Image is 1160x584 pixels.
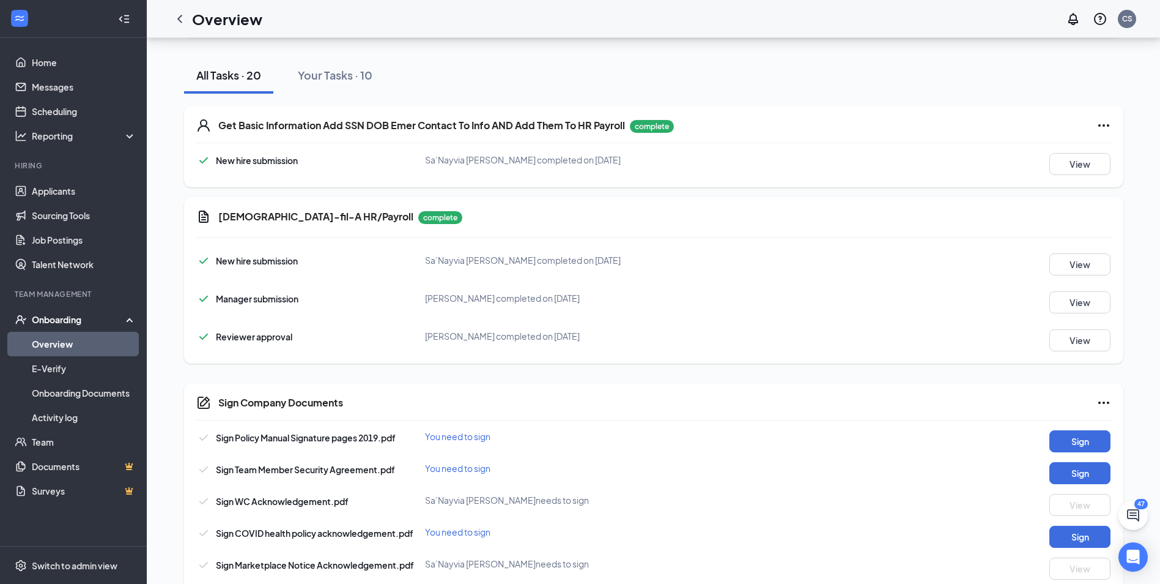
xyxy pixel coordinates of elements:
[1126,508,1140,523] svg: ChatActive
[1093,12,1107,26] svg: QuestionInfo
[196,395,211,410] svg: CompanyDocumentIcon
[196,430,211,445] svg: Checkmark
[196,526,211,541] svg: Checkmark
[218,119,625,132] h5: Get Basic Information Add SSN DOB Emer Contact To Info AND Add Them To HR Payroll
[196,494,211,509] svg: Checkmark
[218,396,343,410] h5: Sign Company Documents
[32,381,136,405] a: Onboarding Documents
[32,130,137,142] div: Reporting
[1049,153,1110,175] button: View
[196,118,211,133] svg: User
[13,12,26,24] svg: WorkstreamLogo
[118,13,130,25] svg: Collapse
[15,160,134,171] div: Hiring
[425,526,730,538] div: You need to sign
[1049,329,1110,351] button: View
[216,293,298,304] span: Manager submission
[1134,499,1148,509] div: 47
[172,12,187,26] svg: ChevronLeft
[196,462,211,477] svg: Checkmark
[32,430,136,454] a: Team
[32,356,136,381] a: E-Verify
[196,153,211,168] svg: Checkmark
[15,130,27,142] svg: Analysis
[15,313,27,326] svg: UserCheck
[15,289,134,299] div: Team Management
[1096,118,1111,133] svg: Ellipses
[425,154,621,165] span: Sa’Nayvia [PERSON_NAME] completed on [DATE]
[32,50,136,75] a: Home
[1049,558,1110,580] button: View
[425,331,580,342] span: [PERSON_NAME] completed on [DATE]
[15,560,27,572] svg: Settings
[418,211,462,224] p: complete
[1049,462,1110,484] button: Sign
[192,9,262,29] h1: Overview
[216,331,292,342] span: Reviewer approval
[216,560,414,571] span: Sign Marketplace Notice Acknowledgement.pdf
[196,329,211,344] svg: Checkmark
[425,430,730,443] div: You need to sign
[1049,291,1110,313] button: View
[1122,13,1132,24] div: CS
[32,203,136,228] a: Sourcing Tools
[32,454,136,479] a: DocumentsCrown
[1049,526,1110,548] button: Sign
[1049,430,1110,452] button: Sign
[216,255,298,266] span: New hire submission
[216,528,413,539] span: Sign COVID health policy acknowledgement.pdf
[425,462,730,474] div: You need to sign
[32,75,136,99] a: Messages
[1049,253,1110,275] button: View
[1118,501,1148,530] button: ChatActive
[32,252,136,277] a: Talent Network
[425,293,580,304] span: [PERSON_NAME] completed on [DATE]
[196,253,211,268] svg: Checkmark
[216,496,349,507] span: Sign WC Acknowledgement.pdf
[32,332,136,356] a: Overview
[1118,542,1148,572] div: Open Intercom Messenger
[1096,395,1111,410] svg: Ellipses
[425,494,730,506] div: Sa’Nayvia [PERSON_NAME] needs to sign
[216,432,396,443] span: Sign Policy Manual Signature pages 2019.pdf
[32,313,126,326] div: Onboarding
[196,558,211,572] svg: Checkmark
[196,209,211,224] svg: Document
[1066,12,1081,26] svg: Notifications
[32,479,136,503] a: SurveysCrown
[32,228,136,252] a: Job Postings
[196,291,211,306] svg: Checkmark
[218,210,413,223] h5: [DEMOGRAPHIC_DATA]-fil-A HR/Payroll
[32,560,117,572] div: Switch to admin view
[32,405,136,430] a: Activity log
[425,255,621,266] span: Sa’Nayvia [PERSON_NAME] completed on [DATE]
[630,120,674,133] p: complete
[32,179,136,203] a: Applicants
[196,67,261,83] div: All Tasks · 20
[425,558,730,570] div: Sa’Nayvia [PERSON_NAME] needs to sign
[216,464,395,475] span: Sign Team Member Security Agreement.pdf
[1049,494,1110,516] button: View
[216,155,298,166] span: New hire submission
[32,99,136,124] a: Scheduling
[298,67,372,83] div: Your Tasks · 10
